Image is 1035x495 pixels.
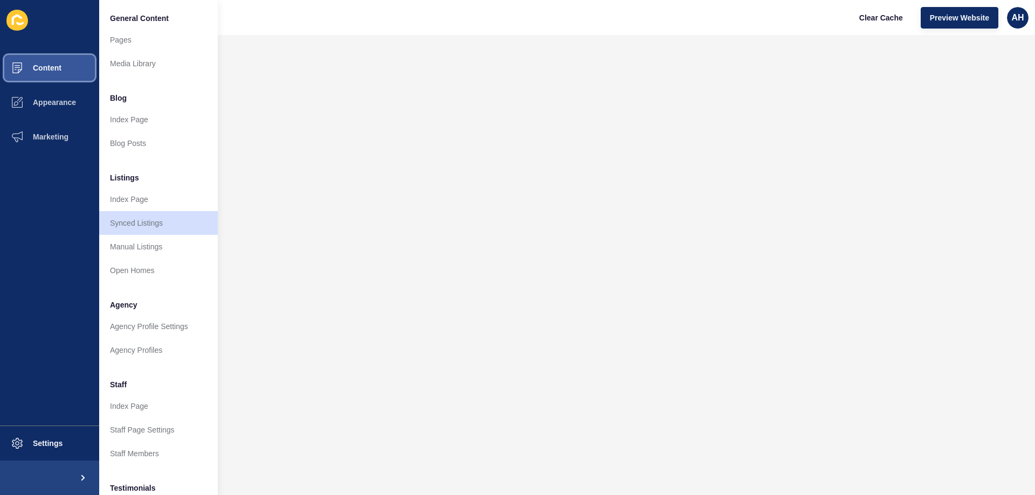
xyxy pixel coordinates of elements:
a: Open Homes [99,259,218,282]
span: AH [1011,12,1024,23]
a: Pages [99,28,218,52]
span: Blog [110,93,127,103]
a: Index Page [99,108,218,131]
a: Blog Posts [99,131,218,155]
span: Clear Cache [859,12,903,23]
a: Manual Listings [99,235,218,259]
a: Staff Page Settings [99,418,218,442]
span: Listings [110,172,139,183]
span: Agency [110,299,137,310]
a: Index Page [99,394,218,418]
a: Agency Profile Settings [99,315,218,338]
a: Media Library [99,52,218,75]
a: Agency Profiles [99,338,218,362]
span: Testimonials [110,483,156,493]
span: General Content [110,13,169,24]
button: Preview Website [921,7,998,29]
span: Staff [110,379,127,390]
a: Index Page [99,187,218,211]
button: Clear Cache [850,7,912,29]
a: Synced Listings [99,211,218,235]
span: Preview Website [930,12,989,23]
a: Staff Members [99,442,218,465]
